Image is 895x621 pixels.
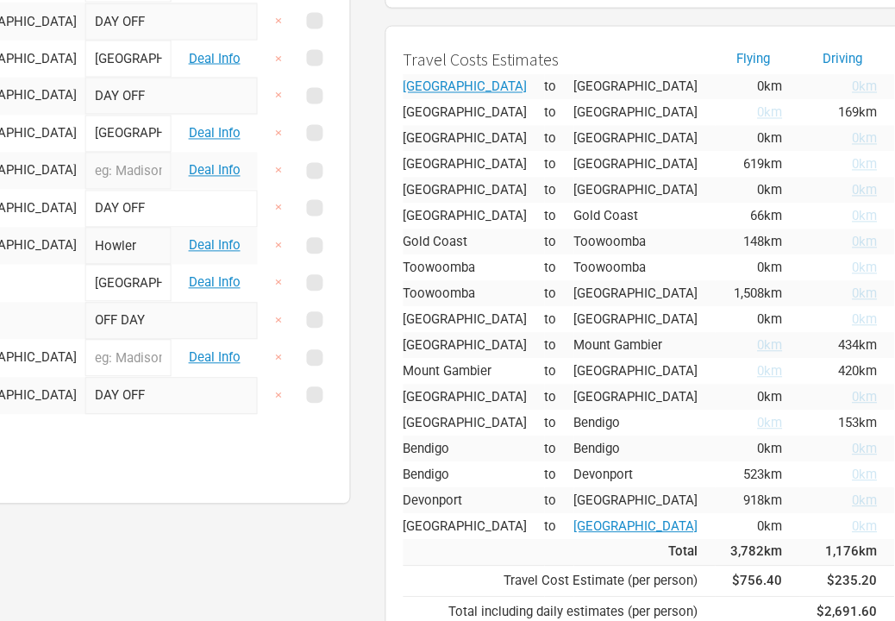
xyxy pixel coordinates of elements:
[545,281,574,307] td: to
[853,467,878,483] span: 0km
[404,566,716,597] td: Travel Cost Estimate (per person)
[545,126,574,152] td: to
[744,235,783,250] span: 148km
[574,307,716,333] td: [GEOGRAPHIC_DATA]
[404,50,698,69] h2: Travel Costs Estimates
[574,204,716,229] td: Gold Coast
[574,281,716,307] td: [GEOGRAPHIC_DATA]
[853,260,878,276] span: 0km
[744,467,783,483] span: 523km
[744,493,783,509] span: 918km
[758,79,783,95] span: 0km
[545,307,574,333] td: to
[800,469,878,482] a: Change Travel Calculation Type To Driving
[545,204,574,229] td: to
[800,288,878,301] a: Change Travel Calculation Type To Driving
[758,442,783,457] span: 0km
[800,159,878,172] a: Change Travel Calculation Type To Driving
[800,133,878,146] a: Change Travel Calculation Type To Driving
[189,275,241,291] a: Deal Info
[404,333,545,359] td: [GEOGRAPHIC_DATA]
[733,574,783,589] strong: $756.40
[545,74,574,100] td: to
[800,262,878,275] a: Change Travel Calculation Type To Driving
[853,493,878,509] span: 0km
[853,157,878,172] span: 0km
[574,152,716,178] td: [GEOGRAPHIC_DATA]
[85,153,172,190] input: eg: Madison Square Garden
[574,462,716,488] td: Devonport
[744,157,783,172] span: 619km
[545,229,574,255] td: to
[85,78,258,115] input: DAY OFF
[545,178,574,204] td: to
[758,260,783,276] span: 0km
[404,359,545,385] td: Mount Gambier
[574,385,716,411] td: [GEOGRAPHIC_DATA]
[758,105,783,121] span: 0km
[839,416,878,431] span: 153km
[800,521,878,534] a: Change Travel Calculation Type To Driving
[758,416,783,431] span: 0km
[853,235,878,250] span: 0km
[574,436,716,462] td: Bendigo
[758,364,783,379] span: 0km
[823,51,863,66] a: Driving
[85,265,172,302] input: Ulumbarra Theatre
[404,229,545,255] td: Gold Coast
[853,183,878,198] span: 0km
[545,100,574,126] td: to
[545,436,574,462] td: to
[189,238,241,254] a: Deal Info
[800,495,878,508] a: Change Travel Calculation Type To Driving
[574,178,716,204] td: [GEOGRAPHIC_DATA]
[758,338,783,354] span: 0km
[800,314,878,327] a: Change Travel Calculation Type To Driving
[260,303,299,340] button: ×
[404,81,528,94] div: Sydney, Australia
[716,417,783,430] a: Change Travel Calculation Type To Flying
[545,514,574,540] td: to
[574,488,716,514] td: [GEOGRAPHIC_DATA]
[853,312,878,328] span: 0km
[574,229,716,255] td: Toowoomba
[758,131,783,147] span: 0km
[800,185,878,198] a: Change Travel Calculation Type To Driving
[85,228,172,265] input: Howler
[189,163,241,179] a: Deal Info
[716,107,783,120] a: Change Travel Calculation Type To Flying
[85,41,172,78] input: Empire Theatre
[260,41,299,78] button: ×
[758,312,783,328] span: 0km
[404,281,545,307] td: Toowoomba
[574,411,716,436] td: Bendigo
[260,340,299,377] button: ×
[545,385,574,411] td: to
[404,436,545,462] td: Bendigo
[545,359,574,385] td: to
[853,442,878,457] span: 0km
[817,605,878,620] strong: $2,691.60
[853,209,878,224] span: 0km
[839,105,878,121] span: 169km
[853,131,878,147] span: 0km
[716,540,800,566] td: 3,782km
[800,81,878,94] a: Change Travel Calculation Type To Driving
[404,514,545,540] td: [GEOGRAPHIC_DATA]
[716,340,783,353] a: Change Travel Calculation Type To Flying
[260,3,299,40] button: ×
[716,366,783,379] a: Change Travel Calculation Type To Flying
[260,378,299,415] button: ×
[260,190,299,227] button: ×
[545,462,574,488] td: to
[758,183,783,198] span: 0km
[545,411,574,436] td: to
[85,303,258,340] input: OFF DAY
[404,255,545,281] td: Toowoomba
[853,519,878,535] span: 0km
[260,116,299,153] button: ×
[404,126,545,152] td: [GEOGRAPHIC_DATA]
[404,178,545,204] td: [GEOGRAPHIC_DATA]
[574,521,698,534] div: Sydney, Australia
[85,191,258,228] input: DAY OFF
